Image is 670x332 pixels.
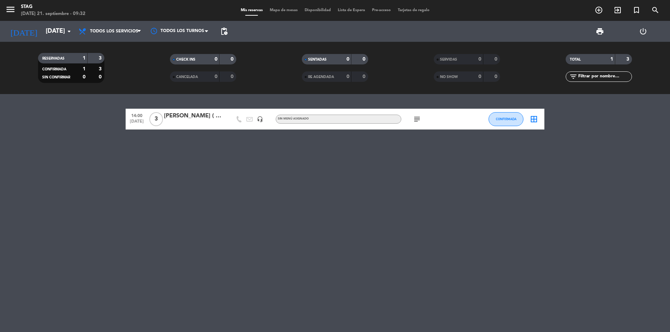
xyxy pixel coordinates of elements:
div: STAG [21,3,85,10]
strong: 1 [610,57,613,62]
strong: 0 [494,57,499,62]
strong: 1 [83,67,85,71]
span: 3 [149,112,163,126]
span: Lista de Espera [334,8,368,12]
input: Filtrar por nombre... [578,73,632,80]
i: subject [413,115,421,123]
span: CHECK INS [176,58,195,61]
i: exit_to_app [613,6,622,14]
strong: 0 [99,75,103,79]
strong: 0 [215,74,217,79]
i: arrow_drop_down [65,27,73,36]
span: CONFIRMADA [42,68,66,71]
span: pending_actions [220,27,228,36]
strong: 0 [478,57,481,62]
strong: 0 [347,57,349,62]
strong: 0 [231,74,235,79]
strong: 3 [99,67,103,71]
i: [DATE] [5,24,42,39]
span: SIN CONFIRMAR [42,76,70,79]
i: menu [5,4,16,15]
strong: 3 [626,57,631,62]
span: Tarjetas de regalo [394,8,433,12]
span: CANCELADA [176,75,198,79]
span: Pre-acceso [368,8,394,12]
i: border_all [530,115,538,123]
span: print [596,27,604,36]
span: SERVIDAS [440,58,457,61]
span: CONFIRMADA [496,117,516,121]
strong: 0 [231,57,235,62]
span: RE AGENDADA [308,75,334,79]
strong: 0 [215,57,217,62]
strong: 0 [347,74,349,79]
strong: 0 [363,57,367,62]
div: [PERSON_NAME] ( Presidenta de AHT Argentina) [164,111,223,121]
i: add_circle_outline [595,6,603,14]
span: Todos los servicios [90,29,138,34]
span: Disponibilidad [301,8,334,12]
strong: 0 [478,74,481,79]
i: power_settings_new [639,27,647,36]
strong: 0 [494,74,499,79]
div: [DATE] 21. septiembre - 09:32 [21,10,85,17]
i: filter_list [569,72,578,81]
span: Mis reservas [237,8,266,12]
strong: 0 [363,74,367,79]
span: Sin menú asignado [278,117,309,120]
strong: 0 [83,75,85,79]
strong: 3 [99,56,103,61]
button: CONFIRMADA [489,112,523,126]
strong: 1 [83,56,85,61]
span: SENTADAS [308,58,327,61]
span: TOTAL [570,58,581,61]
span: RESERVADAS [42,57,65,60]
i: search [651,6,660,14]
i: headset_mic [257,116,263,122]
i: turned_in_not [632,6,641,14]
button: menu [5,4,16,17]
span: [DATE] [128,119,146,127]
span: NO SHOW [440,75,458,79]
div: LOG OUT [621,21,665,42]
span: Mapa de mesas [266,8,301,12]
span: 14:00 [128,111,146,119]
